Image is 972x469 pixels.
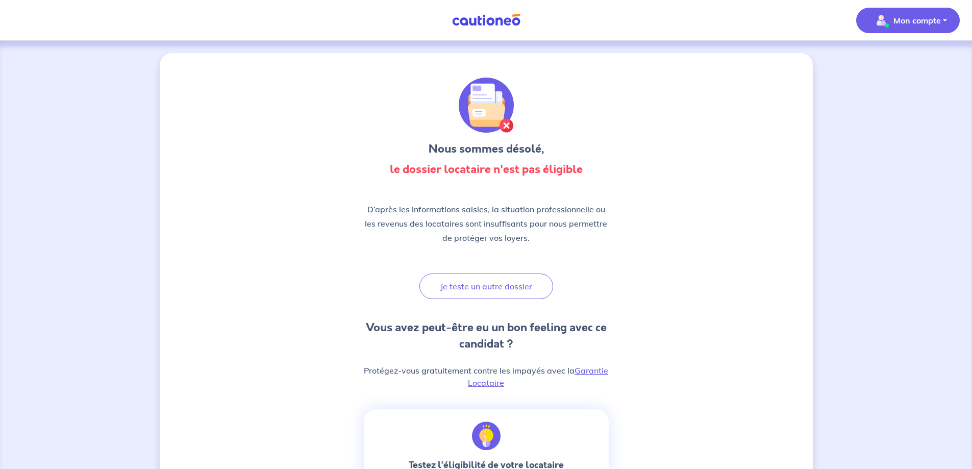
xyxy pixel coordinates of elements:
button: Je teste un autre dossier [419,274,553,299]
p: D’après les informations saisies, la situation professionnelle ou les revenus des locataires sont... [364,202,609,245]
button: illu_account_valid_menu.svgMon compte [856,8,960,33]
h3: Vous avez peut-être eu un bon feeling avec ce candidat ? [364,319,609,352]
strong: le dossier locataire n'est pas éligible [390,161,583,177]
p: Mon compte [893,14,941,27]
img: illu_folder_cancel.svg [459,78,514,133]
img: illu_account_valid_menu.svg [873,12,889,29]
p: Protégez-vous gratuitement contre les impayés avec la [364,364,609,389]
img: illu_idea.svg [472,422,501,450]
h3: Nous sommes désolé, [364,141,609,157]
img: Cautioneo [448,14,525,27]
